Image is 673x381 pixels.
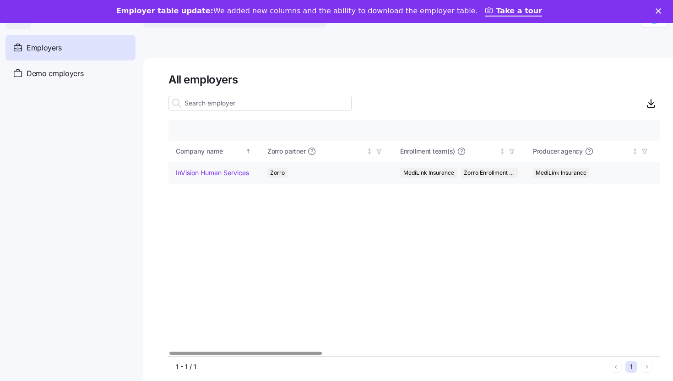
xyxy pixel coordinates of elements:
[625,361,637,373] button: 1
[393,141,526,162] th: Enrollment team(s)Not sorted
[499,148,505,155] div: Not sorted
[485,6,543,17] a: Take a tour
[176,146,244,156] div: Company name
[5,35,136,61] a: Employers
[27,42,62,54] span: Employers
[536,168,586,178] span: MediLink Insurance
[27,68,84,79] span: Demo employers
[270,168,285,178] span: Zorro
[245,148,251,155] div: Sorted ascending
[533,147,583,156] span: Producer agency
[176,168,249,177] a: InVision Human Services
[267,147,305,156] span: Zorro partner
[526,141,658,162] th: Producer agencyNot sorted
[168,72,660,87] h1: All employers
[403,168,454,178] span: MediLink Insurance
[116,6,478,16] div: We added new columns and the ability to download the employer table.
[5,61,136,86] a: Demo employers
[116,6,213,15] b: Employer table update:
[400,147,455,156] span: Enrollment team(s)
[641,361,653,373] button: Next page
[464,168,516,178] span: Zorro Enrollment Team
[176,362,606,371] div: 1 - 1 / 1
[610,361,622,373] button: Previous page
[366,148,373,155] div: Not sorted
[632,148,638,155] div: Not sorted
[260,141,393,162] th: Zorro partnerNot sorted
[168,96,352,110] input: Search employer
[656,8,665,14] div: Close
[168,141,260,162] th: Company nameSorted ascending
